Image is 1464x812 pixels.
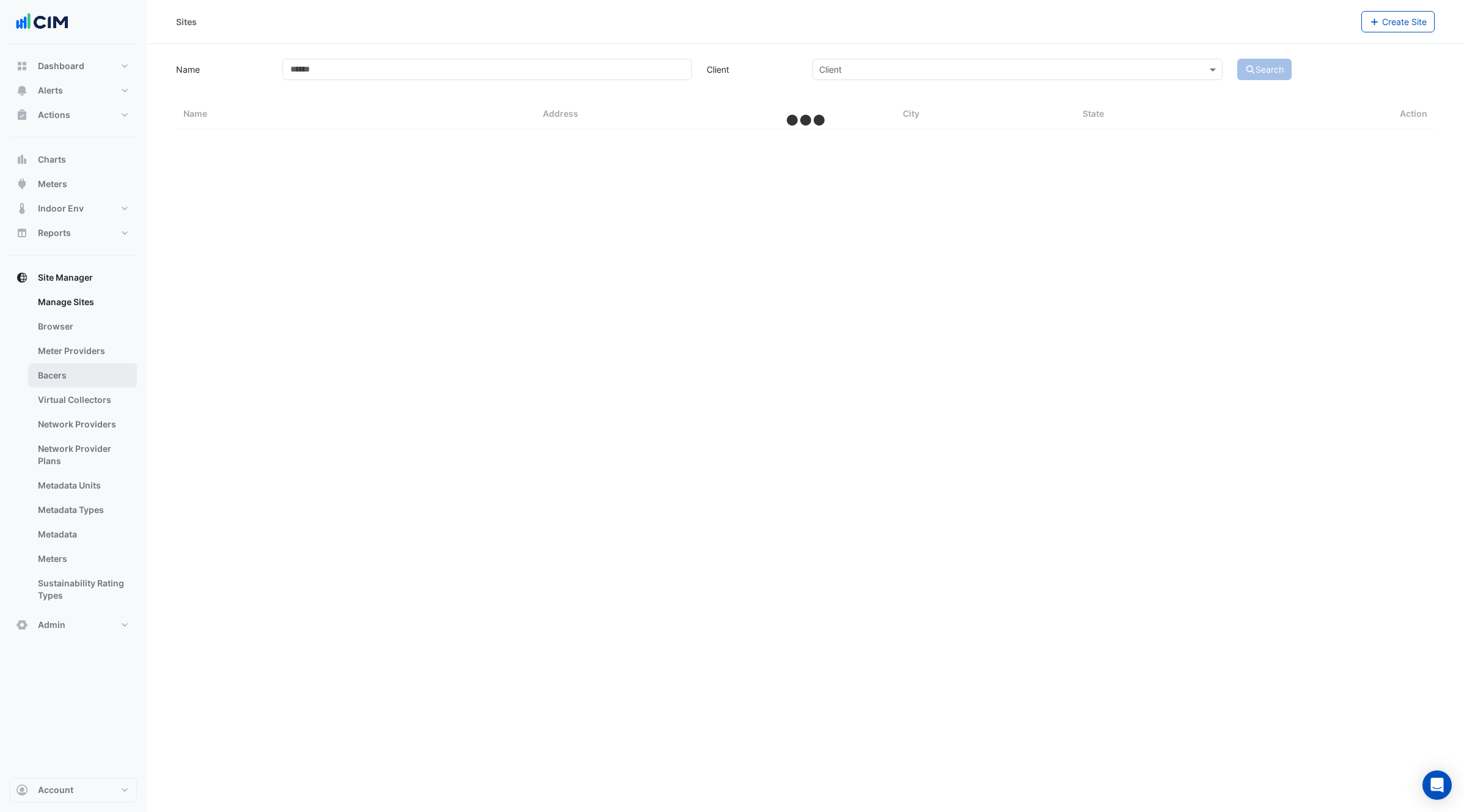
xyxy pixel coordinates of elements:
a: Bacers [28,363,137,388]
span: Dashboard [38,60,84,72]
span: Name [183,108,207,119]
button: Account [10,778,137,802]
a: Meters [28,547,137,571]
app-icon: Meters [16,178,28,190]
app-icon: Charts [16,153,28,166]
span: Alerts [38,84,63,97]
a: Metadata Units [28,473,137,498]
app-icon: Indoor Env [16,202,28,215]
button: Create Site [1361,11,1435,32]
app-icon: Site Manager [16,271,28,284]
img: Company Logo [15,10,70,34]
button: Dashboard [10,54,137,78]
span: Reports [38,227,71,239]
a: Sustainability Rating Types [28,571,137,608]
button: Site Manager [10,265,137,290]
span: Account [38,784,73,796]
app-icon: Alerts [16,84,28,97]
a: Meter Providers [28,339,137,363]
app-icon: Dashboard [16,60,28,72]
a: Network Providers [28,412,137,437]
button: Alerts [10,78,137,103]
a: Metadata Types [28,498,137,522]
span: Address [543,108,578,119]
label: Name [169,59,275,80]
button: Meters [10,172,137,196]
button: Actions [10,103,137,127]
button: Reports [10,221,137,245]
span: Actions [38,109,70,121]
div: Site Manager [10,290,137,613]
app-icon: Actions [16,109,28,121]
label: Client [699,59,806,80]
span: Action [1400,107,1427,121]
app-icon: Reports [16,227,28,239]
span: Indoor Env [38,202,84,215]
span: Meters [38,178,67,190]
button: Charts [10,147,137,172]
span: Site Manager [38,271,93,284]
a: Browser [28,314,137,339]
div: Sites [176,15,197,28]
app-icon: Admin [16,619,28,631]
a: Virtual Collectors [28,388,137,412]
div: Open Intercom Messenger [1422,770,1452,800]
button: Indoor Env [10,196,137,221]
span: State [1083,108,1104,119]
span: City [903,108,919,119]
span: Create Site [1382,17,1427,27]
a: Metadata [28,522,137,547]
span: Charts [38,153,66,166]
a: Manage Sites [28,290,137,314]
a: Network Provider Plans [28,437,137,473]
button: Admin [10,613,137,637]
span: Admin [38,619,65,631]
